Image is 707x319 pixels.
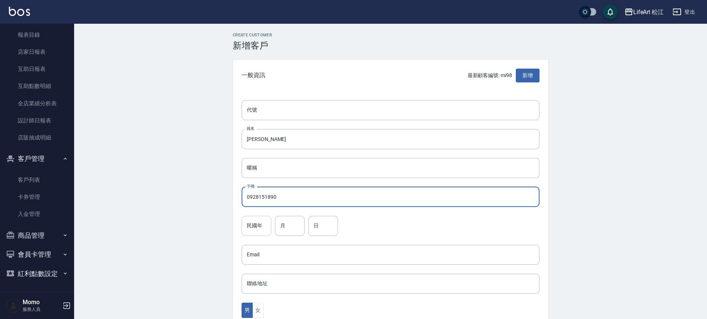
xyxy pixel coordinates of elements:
img: Logo [9,7,30,16]
p: 服務人員 [23,306,60,313]
button: 新增 [516,69,540,82]
div: LifeArt 松江 [633,7,664,17]
span: 一般資訊 [242,72,265,79]
a: 店販抽成明細 [3,129,71,146]
a: 店家日報表 [3,43,71,60]
a: 互助日報表 [3,60,71,78]
button: LifeArt 松江 [621,4,667,20]
a: 全店業績分析表 [3,95,71,112]
button: 男 [242,303,253,318]
button: save [603,4,618,19]
a: 設計師日報表 [3,112,71,129]
a: 客戶列表 [3,171,71,188]
a: 入金管理 [3,205,71,223]
h2: Create Customer [233,33,548,37]
button: 客戶管理 [3,149,71,168]
button: 商品管理 [3,226,71,245]
button: 女 [252,303,263,318]
h3: 新增客戶 [233,40,548,51]
img: Person [6,298,21,313]
a: 卡券管理 [3,188,71,205]
h5: Momo [23,299,60,306]
a: 互助點數明細 [3,78,71,95]
label: 手機 [247,184,255,189]
a: 報表目錄 [3,26,71,43]
p: 最新顧客編號: mi98 [468,72,512,79]
button: 登出 [670,5,698,19]
label: 姓名 [247,126,255,131]
button: 紅利點數設定 [3,264,71,283]
button: 會員卡管理 [3,245,71,264]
